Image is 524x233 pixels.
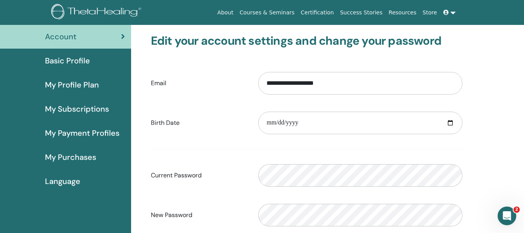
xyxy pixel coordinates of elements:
a: About [214,5,236,20]
span: Language [45,175,80,187]
label: Current Password [145,168,253,183]
a: Store [420,5,440,20]
a: Success Stories [337,5,386,20]
span: My Payment Profiles [45,127,119,139]
span: Basic Profile [45,55,90,67]
label: Birth Date [145,116,253,130]
span: My Purchases [45,151,96,163]
a: Courses & Seminars [237,5,298,20]
span: Account [45,31,76,42]
iframe: Intercom live chat [498,207,516,225]
span: My Profile Plan [45,79,99,91]
label: New Password [145,208,253,222]
label: Email [145,76,253,91]
span: 2 [514,207,520,213]
img: logo.png [51,4,144,21]
a: Certification [297,5,337,20]
a: Resources [386,5,420,20]
h3: Edit your account settings and change your password [151,34,462,48]
span: My Subscriptions [45,103,109,115]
